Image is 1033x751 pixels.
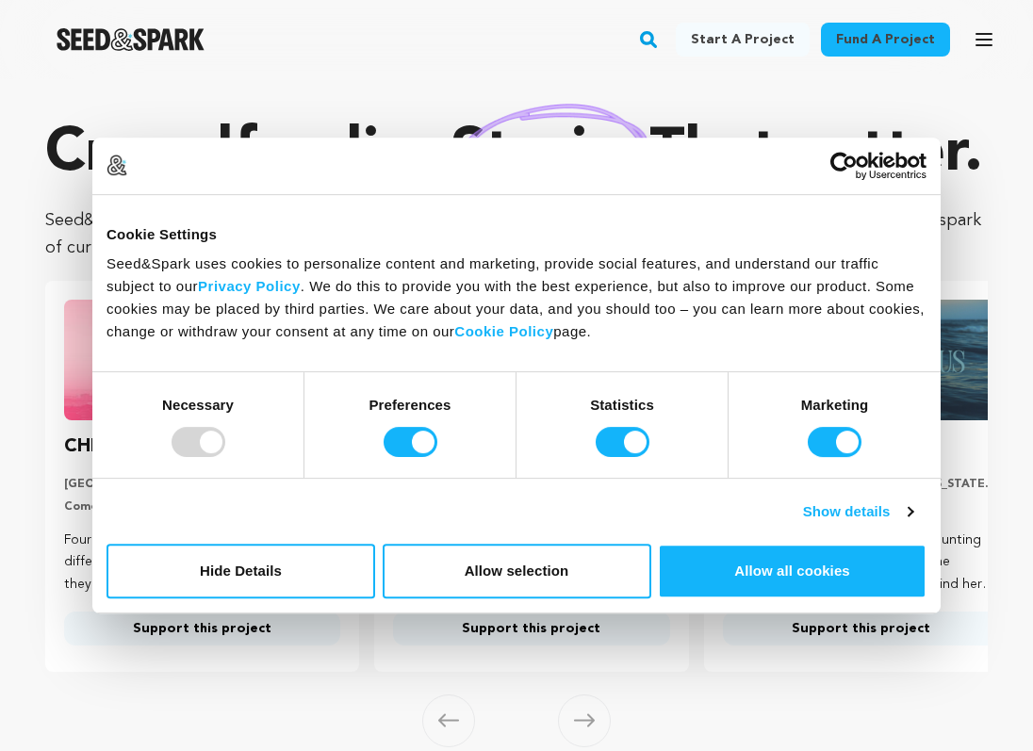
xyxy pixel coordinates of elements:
[676,23,810,57] a: Start a project
[801,397,869,413] strong: Marketing
[658,544,926,598] button: Allow all cookies
[64,612,340,645] a: Support this project
[107,155,127,175] img: logo
[723,612,999,645] a: Support this project
[369,397,451,413] strong: Preferences
[451,104,649,206] img: hand sketched image
[57,28,205,51] a: Seed&Spark Homepage
[64,300,340,420] img: CHICAS Pilot image
[762,152,926,180] a: Usercentrics Cookiebot - opens in a new window
[777,124,964,185] span: matter
[57,28,205,51] img: Seed&Spark Logo Dark Mode
[162,397,234,413] strong: Necessary
[383,544,651,598] button: Allow selection
[803,500,912,523] a: Show details
[198,278,301,294] a: Privacy Policy
[64,499,340,514] p: Comedy, Drama
[45,207,988,262] p: Seed&Spark is where creators and audiences work together to bring incredible new projects to life...
[64,530,340,596] p: Four [DEMOGRAPHIC_DATA]’s live four different lifestyles in [GEOGRAPHIC_DATA] - they must rely on...
[393,612,669,645] a: Support this project
[107,253,926,343] div: Seed&Spark uses cookies to personalize content and marketing, provide social features, and unders...
[45,117,988,192] p: Crowdfunding that .
[107,223,926,246] div: Cookie Settings
[454,323,553,339] a: Cookie Policy
[107,544,375,598] button: Hide Details
[64,477,340,492] p: [GEOGRAPHIC_DATA], [US_STATE] | Series
[64,432,183,462] h3: CHICAS Pilot
[590,397,654,413] strong: Statistics
[821,23,950,57] a: Fund a project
